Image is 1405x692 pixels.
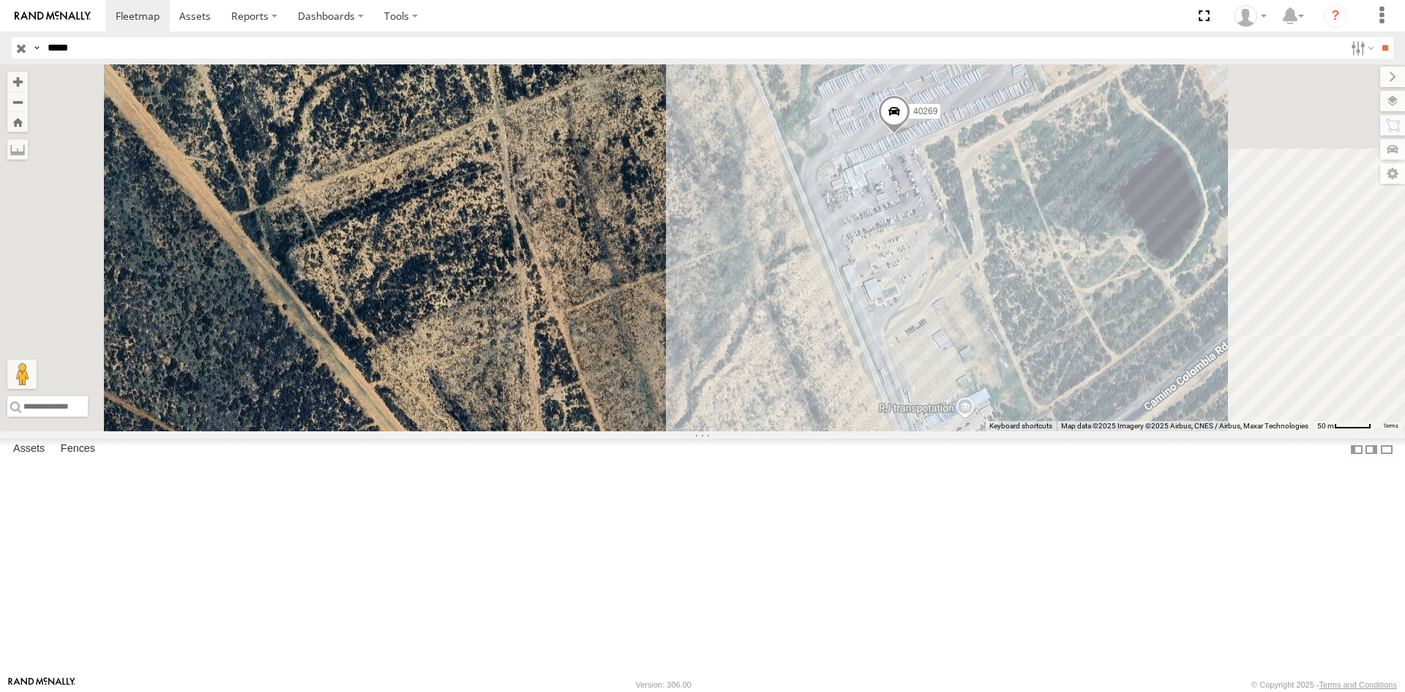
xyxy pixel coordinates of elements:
label: Dock Summary Table to the Right [1364,439,1379,460]
label: Assets [6,439,52,460]
label: Search Filter Options [1345,37,1376,59]
label: Measure [7,139,28,160]
label: Dock Summary Table to the Left [1349,439,1364,460]
button: Keyboard shortcuts [989,421,1052,431]
a: Terms (opens in new tab) [1383,423,1398,429]
label: Search Query [31,37,42,59]
span: 50 m [1317,422,1334,430]
div: Version: 306.00 [636,680,692,689]
label: Fences [53,439,102,460]
span: Map data ©2025 Imagery ©2025 Airbus, CNES / Airbus, Maxar Technologies [1061,422,1308,430]
a: Terms and Conditions [1319,680,1397,689]
button: Map Scale: 50 m per 47 pixels [1313,421,1376,431]
span: 40269 [913,106,937,116]
i: ? [1324,4,1347,28]
button: Zoom Home [7,112,28,132]
button: Zoom in [7,72,28,92]
a: Visit our Website [8,677,75,692]
img: rand-logo.svg [15,11,91,21]
div: Ryan Roxas [1229,5,1272,27]
div: © Copyright 2025 - [1251,680,1397,689]
label: Map Settings [1380,163,1405,184]
label: Hide Summary Table [1379,439,1394,460]
button: Zoom out [7,92,28,112]
button: Drag Pegman onto the map to open Street View [7,360,37,389]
